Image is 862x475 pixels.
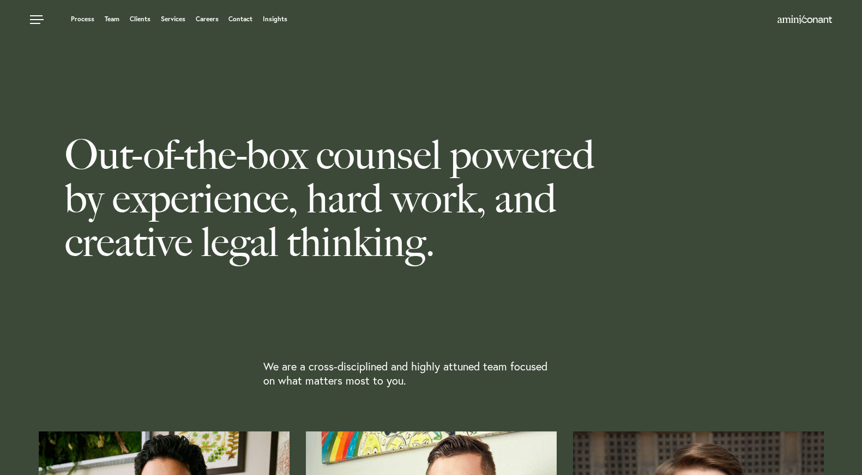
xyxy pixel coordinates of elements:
img: Amini & Conant [777,15,832,24]
a: Services [161,16,185,22]
a: Clients [130,16,150,22]
a: Home [777,16,832,25]
a: Process [71,16,94,22]
a: Contact [228,16,252,22]
p: We are a cross-disciplined and highly attuned team focused on what matters most to you. [263,360,553,388]
a: Team [105,16,119,22]
a: Insights [263,16,287,22]
a: Careers [196,16,219,22]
